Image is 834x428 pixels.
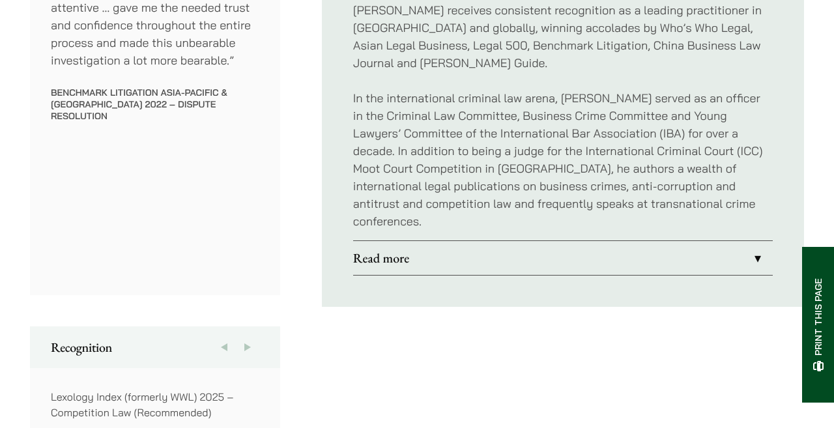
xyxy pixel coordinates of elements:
[353,241,773,275] a: Read more
[236,326,259,368] button: Next
[353,1,773,72] p: [PERSON_NAME] receives consistent recognition as a leading practitioner in [GEOGRAPHIC_DATA] and ...
[51,339,259,355] h2: Recognition
[51,389,259,420] p: Lexology Index (formerly WWL) 2025 – Competition Law (Recommended)
[212,326,236,368] button: Previous
[353,89,773,230] p: In the international criminal law arena, [PERSON_NAME] served as an officer in the Criminal Law C...
[51,87,259,122] p: Benchmark Litigation Asia-Pacific & [GEOGRAPHIC_DATA] 2022 – Dispute Resolution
